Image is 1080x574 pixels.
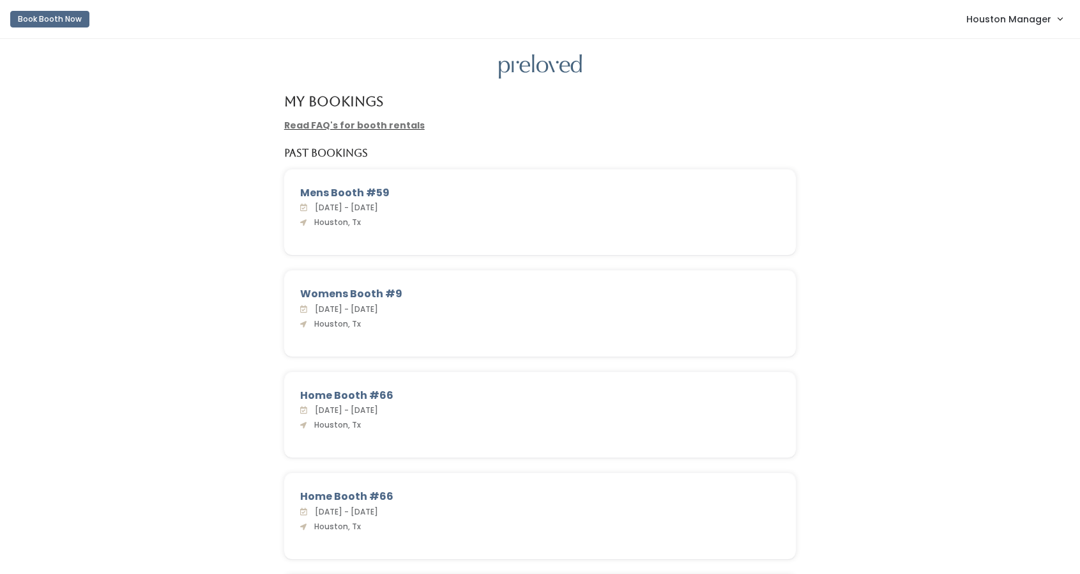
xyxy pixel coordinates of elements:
[309,419,361,430] span: Houston, Tx
[309,521,361,532] span: Houston, Tx
[310,304,378,314] span: [DATE] - [DATE]
[10,11,89,27] button: Book Booth Now
[309,217,361,228] span: Houston, Tx
[954,5,1075,33] a: Houston Manager
[300,489,780,504] div: Home Booth #66
[10,5,89,33] a: Book Booth Now
[284,148,368,159] h5: Past Bookings
[300,185,780,201] div: Mens Booth #59
[300,388,780,403] div: Home Booth #66
[310,506,378,517] span: [DATE] - [DATE]
[284,119,425,132] a: Read FAQ's for booth rentals
[300,286,780,302] div: Womens Booth #9
[309,318,361,329] span: Houston, Tx
[310,405,378,415] span: [DATE] - [DATE]
[499,54,582,79] img: preloved logo
[310,202,378,213] span: [DATE] - [DATE]
[284,94,383,109] h4: My Bookings
[966,12,1051,26] span: Houston Manager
